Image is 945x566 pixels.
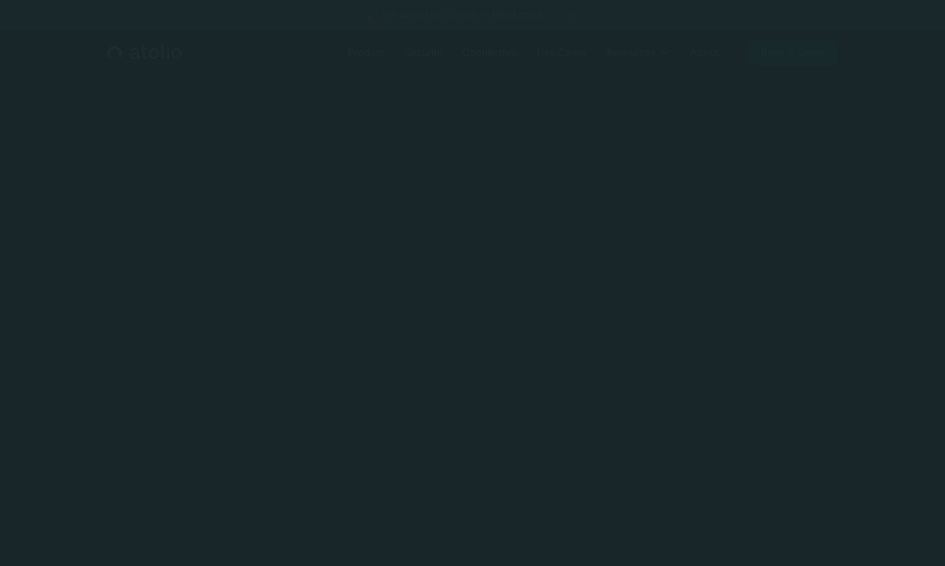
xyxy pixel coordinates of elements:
[527,40,597,65] a: Use Cases
[680,40,728,65] a: About
[338,40,394,65] a: Product
[366,7,556,22] span: 🎉 We closed our Series A!
[564,8,579,22] button: ×
[748,40,838,65] a: Book a Demo
[107,44,182,61] a: home
[394,40,453,65] a: Security
[492,9,556,20] a: Read more →
[453,40,527,65] a: Connectors
[597,40,680,65] div: Resources
[607,45,655,60] div: Resources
